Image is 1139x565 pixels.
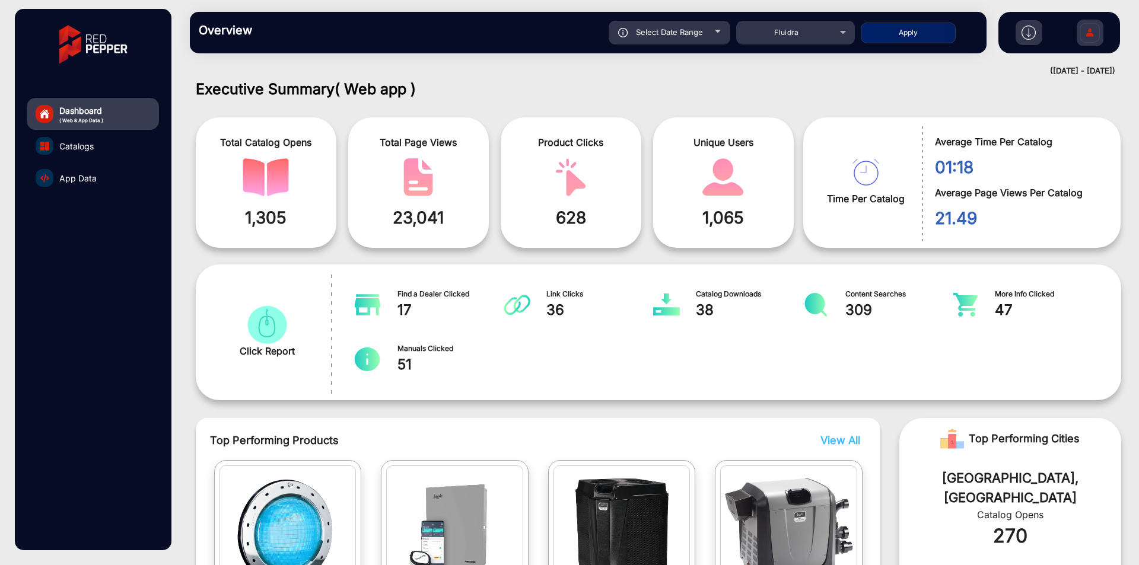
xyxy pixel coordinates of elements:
[852,159,879,186] img: catalog
[354,347,381,371] img: catalog
[205,135,327,149] span: Total Catalog Opens
[636,27,703,37] span: Select Date Range
[995,289,1102,299] span: More Info Clicked
[935,135,1103,149] span: Average Time Per Catalog
[59,140,94,152] span: Catalogs
[662,135,785,149] span: Unique Users
[357,205,480,230] span: 23,041
[548,158,594,196] img: catalog
[803,293,829,317] img: catalog
[210,432,710,448] span: Top Performing Products
[354,293,381,317] img: catalog
[696,289,803,299] span: Catalog Downloads
[59,104,103,117] span: Dashboard
[397,289,505,299] span: Find a Dealer Clicked
[917,468,1103,507] div: [GEOGRAPHIC_DATA], [GEOGRAPHIC_DATA]
[39,108,50,119] img: home
[178,65,1115,77] div: ([DATE] - [DATE])
[504,293,530,317] img: catalog
[1077,14,1102,55] img: Sign%20Up.svg
[243,158,289,196] img: catalog
[940,427,964,451] img: Rank image
[196,80,1121,98] h1: Executive Summary
[27,162,159,194] a: App Data
[546,299,654,321] span: 36
[397,343,505,354] span: Manuals Clicked
[861,23,956,43] button: Apply
[240,344,295,358] span: Click Report
[199,23,365,37] h3: Overview
[1022,25,1036,40] img: h2download.svg
[50,15,136,74] img: vmg-logo
[205,205,327,230] span: 1,305
[335,80,416,98] span: ( Web app )
[917,507,1103,522] div: Catalog Opens
[618,28,628,37] img: icon
[397,354,505,375] span: 51
[817,432,857,448] button: View All
[696,299,803,321] span: 38
[662,205,785,230] span: 1,065
[59,172,97,184] span: App Data
[653,293,680,317] img: catalog
[510,135,632,149] span: Product Clicks
[357,135,480,149] span: Total Page Views
[40,142,49,151] img: catalog
[510,205,632,230] span: 628
[59,117,103,124] span: ( Web & App Data )
[935,206,1103,231] span: 21.49
[845,299,953,321] span: 309
[935,186,1103,200] span: Average Page Views Per Catalog
[700,158,746,196] img: catalog
[935,155,1103,180] span: 01:18
[397,299,505,321] span: 17
[969,427,1080,451] span: Top Performing Cities
[774,28,799,37] span: Fluidra
[917,522,1103,550] div: 270
[27,130,159,162] a: Catalogs
[27,98,159,130] a: Dashboard( Web & App Data )
[546,289,654,299] span: Link Clicks
[244,306,290,344] img: catalog
[40,174,49,183] img: catalog
[845,289,953,299] span: Content Searches
[820,434,860,446] span: View All
[952,293,979,317] img: catalog
[995,299,1102,321] span: 47
[395,158,441,196] img: catalog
